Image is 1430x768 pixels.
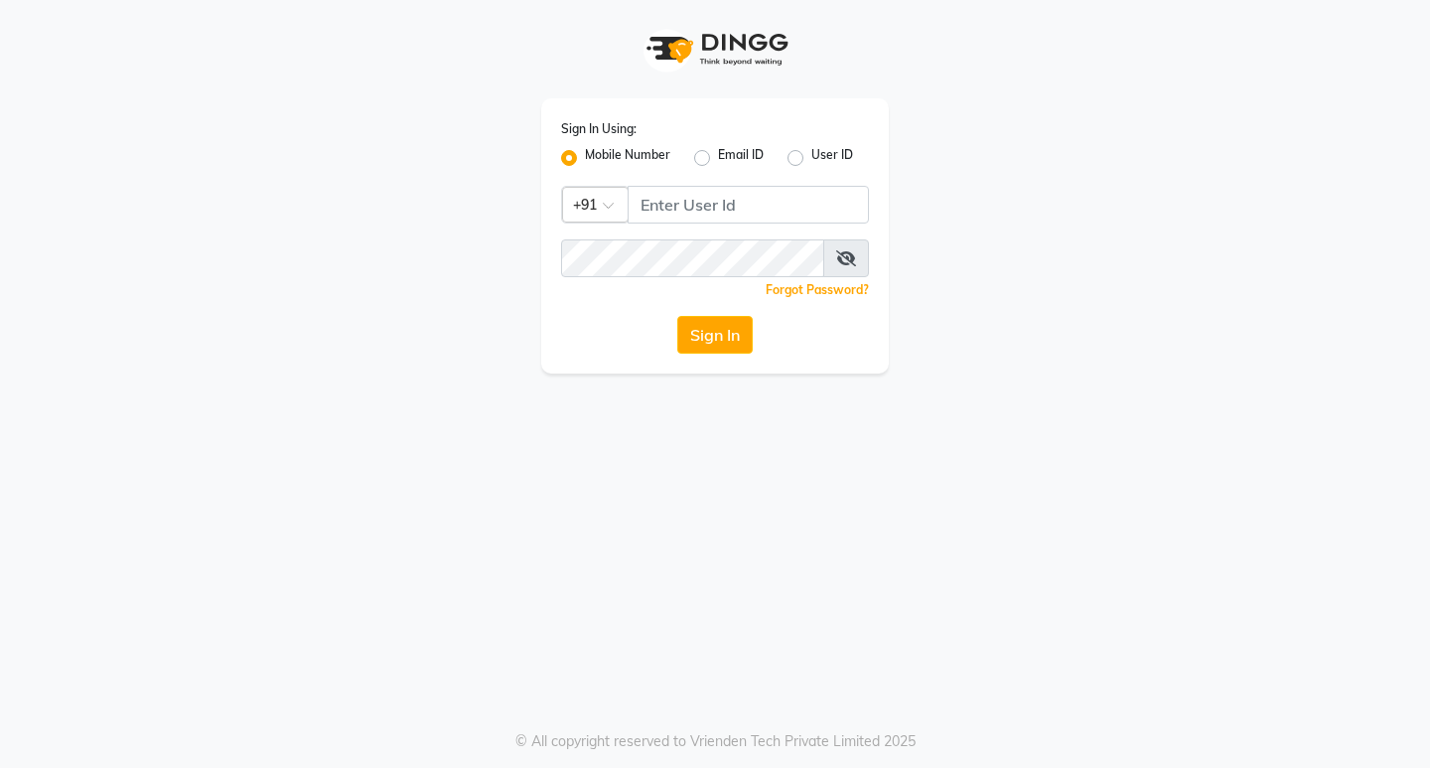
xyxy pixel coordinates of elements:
label: Email ID [718,146,764,170]
button: Sign In [677,316,753,354]
label: User ID [811,146,853,170]
a: Forgot Password? [766,282,869,297]
label: Mobile Number [585,146,670,170]
input: Username [561,239,824,277]
input: Username [628,186,869,224]
label: Sign In Using: [561,120,637,138]
img: logo1.svg [636,20,794,78]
